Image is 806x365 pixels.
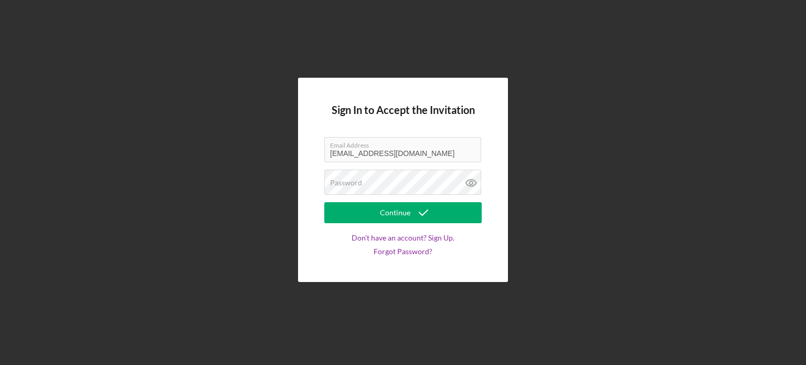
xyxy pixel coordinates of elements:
button: Continue [324,202,482,223]
label: Email Address [330,138,481,149]
a: Don't have an account? Sign Up. [352,234,454,242]
a: Forgot Password? [374,247,432,256]
h4: Sign In to Accept the Invitation [332,104,475,116]
label: Password [330,179,362,187]
div: Continue [380,202,410,223]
